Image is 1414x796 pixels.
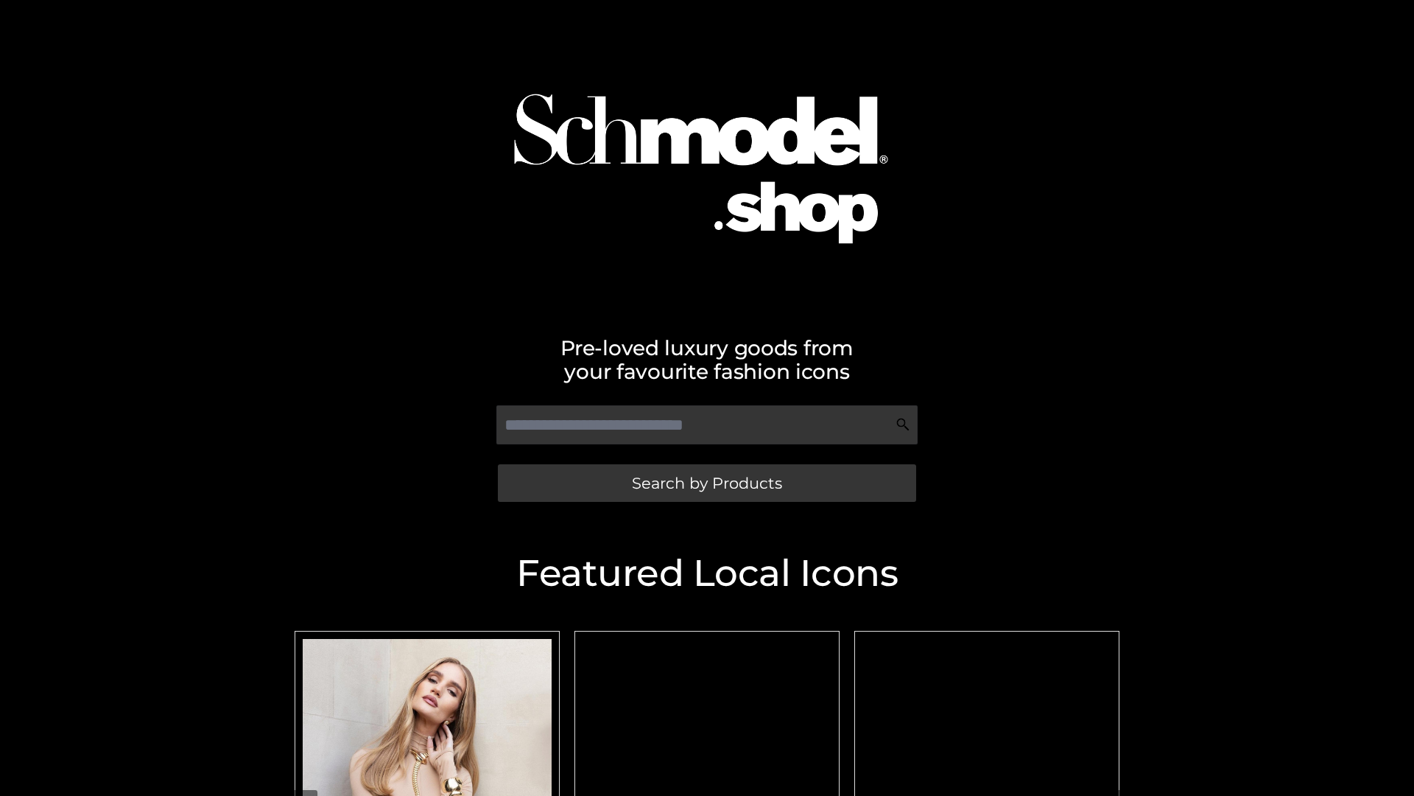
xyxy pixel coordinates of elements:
h2: Featured Local Icons​ [287,555,1127,592]
span: Search by Products [632,475,782,491]
img: Search Icon [896,417,910,432]
h2: Pre-loved luxury goods from your favourite fashion icons [287,336,1127,383]
a: Search by Products [498,464,916,502]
